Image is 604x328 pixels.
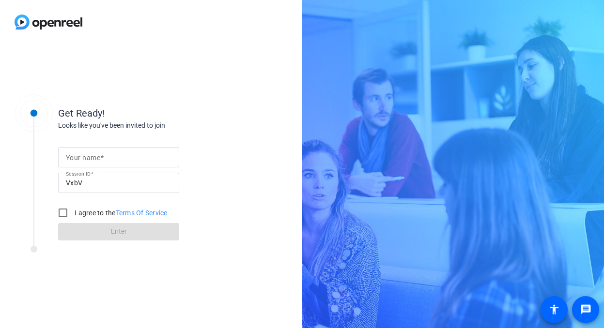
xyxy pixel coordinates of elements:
[548,304,560,315] mat-icon: accessibility
[66,171,91,177] mat-label: Session ID
[116,209,168,217] a: Terms Of Service
[58,120,252,131] div: Looks like you've been invited to join
[73,208,168,218] label: I agree to the
[580,304,591,315] mat-icon: message
[66,154,100,162] mat-label: Your name
[58,106,252,120] div: Get Ready!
